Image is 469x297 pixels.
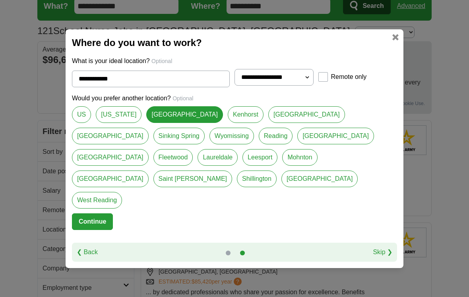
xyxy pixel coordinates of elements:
[72,171,149,187] a: [GEOGRAPHIC_DATA]
[268,106,345,123] a: [GEOGRAPHIC_DATA]
[153,171,233,187] a: Saint [PERSON_NAME]
[146,106,223,123] a: [GEOGRAPHIC_DATA]
[151,58,172,64] span: Optional
[242,149,277,166] a: Leesport
[153,128,205,144] a: Sinking Spring
[297,128,374,144] a: [GEOGRAPHIC_DATA]
[259,128,293,144] a: Reading
[282,149,317,166] a: Mohnton
[96,106,141,123] a: [US_STATE]
[228,106,264,123] a: Kenhorst
[331,72,367,82] label: Remote only
[72,36,397,50] h2: Where do you want to work?
[72,192,122,209] a: West Reading
[198,149,238,166] a: Laureldale
[72,149,149,166] a: [GEOGRAPHIC_DATA]
[373,247,392,257] a: Skip ❯
[72,56,397,66] p: What is your ideal location?
[77,247,98,257] a: ❮ Back
[72,128,149,144] a: [GEOGRAPHIC_DATA]
[72,213,113,230] button: Continue
[172,95,193,102] span: Optional
[72,94,397,103] p: Would you prefer another location?
[153,149,193,166] a: Fleetwood
[281,171,358,187] a: [GEOGRAPHIC_DATA]
[72,106,91,123] a: US
[237,171,277,187] a: Shillington
[209,128,254,144] a: Wyomissing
